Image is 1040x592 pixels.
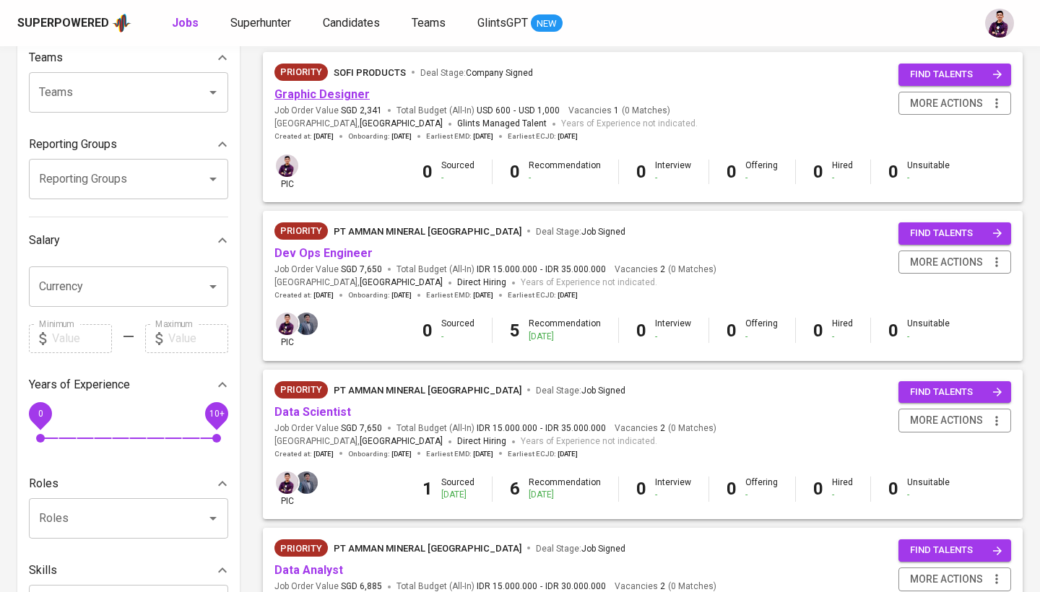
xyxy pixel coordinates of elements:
[457,277,506,287] span: Direct Hiring
[529,318,601,342] div: Recommendation
[745,331,778,343] div: -
[412,14,448,32] a: Teams
[29,226,228,255] div: Salary
[396,422,606,435] span: Total Budget (All-In)
[832,489,853,501] div: -
[274,117,443,131] span: [GEOGRAPHIC_DATA] ,
[888,162,898,182] b: 0
[477,14,563,32] a: GlintsGPT NEW
[655,476,691,501] div: Interview
[341,422,382,435] span: SGD 7,650
[52,324,112,353] input: Value
[545,264,606,276] span: IDR 35.000.000
[334,543,521,554] span: PT Amman Mineral [GEOGRAPHIC_DATA]
[513,105,516,117] span: -
[521,435,657,449] span: Years of Experience not indicated.
[29,43,228,72] div: Teams
[426,131,493,142] span: Earliest EMD :
[17,15,109,32] div: Superpowered
[209,408,224,418] span: 10+
[907,489,950,501] div: -
[655,331,691,343] div: -
[391,131,412,142] span: [DATE]
[727,162,737,182] b: 0
[391,449,412,459] span: [DATE]
[295,471,318,494] img: jhon@glints.com
[745,318,778,342] div: Offering
[813,479,823,499] b: 0
[457,436,506,446] span: Direct Hiring
[172,16,199,30] b: Jobs
[540,264,542,276] span: -
[907,172,950,184] div: -
[655,318,691,342] div: Interview
[832,172,853,184] div: -
[510,321,520,341] b: 5
[745,172,778,184] div: -
[529,172,601,184] div: -
[536,227,625,237] span: Deal Stage :
[813,162,823,182] b: 0
[29,130,228,159] div: Reporting Groups
[898,64,1011,86] button: find talents
[274,246,373,260] a: Dev Ops Engineer
[615,264,716,276] span: Vacancies ( 0 Matches )
[832,331,853,343] div: -
[531,17,563,31] span: NEW
[636,321,646,341] b: 0
[313,449,334,459] span: [DATE]
[341,105,382,117] span: SGD 2,341
[745,476,778,501] div: Offering
[477,422,537,435] span: IDR 15.000.000
[422,479,433,499] b: 1
[276,154,298,177] img: erwin@glints.com
[888,321,898,341] b: 0
[910,66,1002,83] span: find talents
[29,562,57,579] p: Skills
[274,276,443,290] span: [GEOGRAPHIC_DATA] ,
[536,544,625,554] span: Deal Stage :
[203,169,223,189] button: Open
[230,14,294,32] a: Superhunter
[274,422,382,435] span: Job Order Value
[561,117,698,131] span: Years of Experience not indicated.
[274,470,300,508] div: pic
[581,544,625,554] span: Job Signed
[658,264,665,276] span: 2
[172,14,201,32] a: Jobs
[907,160,950,184] div: Unsuitable
[274,87,370,101] a: Graphic Designer
[832,160,853,184] div: Hired
[274,311,300,349] div: pic
[274,290,334,300] span: Created at :
[348,131,412,142] span: Onboarding :
[396,264,606,276] span: Total Budget (All-In)
[615,422,716,435] span: Vacancies ( 0 Matches )
[477,16,528,30] span: GlintsGPT
[348,449,412,459] span: Onboarding :
[334,226,521,237] span: PT Amman Mineral [GEOGRAPHIC_DATA]
[334,67,406,78] span: SOFi Products
[29,136,117,153] p: Reporting Groups
[655,172,691,184] div: -
[334,385,521,396] span: PT Amman Mineral [GEOGRAPHIC_DATA]
[898,251,1011,274] button: more actions
[612,105,619,117] span: 1
[898,539,1011,562] button: find talents
[910,253,983,271] span: more actions
[276,471,298,494] img: erwin@glints.com
[813,321,823,341] b: 0
[412,16,446,30] span: Teams
[558,290,578,300] span: [DATE]
[910,225,1002,242] span: find talents
[536,386,625,396] span: Deal Stage :
[360,276,443,290] span: [GEOGRAPHIC_DATA]
[274,222,328,240] div: New Job received from Demand Team
[655,160,691,184] div: Interview
[508,290,578,300] span: Earliest ECJD :
[907,331,950,343] div: -
[29,469,228,498] div: Roles
[360,117,443,131] span: [GEOGRAPHIC_DATA]
[473,290,493,300] span: [DATE]
[508,131,578,142] span: Earliest ECJD :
